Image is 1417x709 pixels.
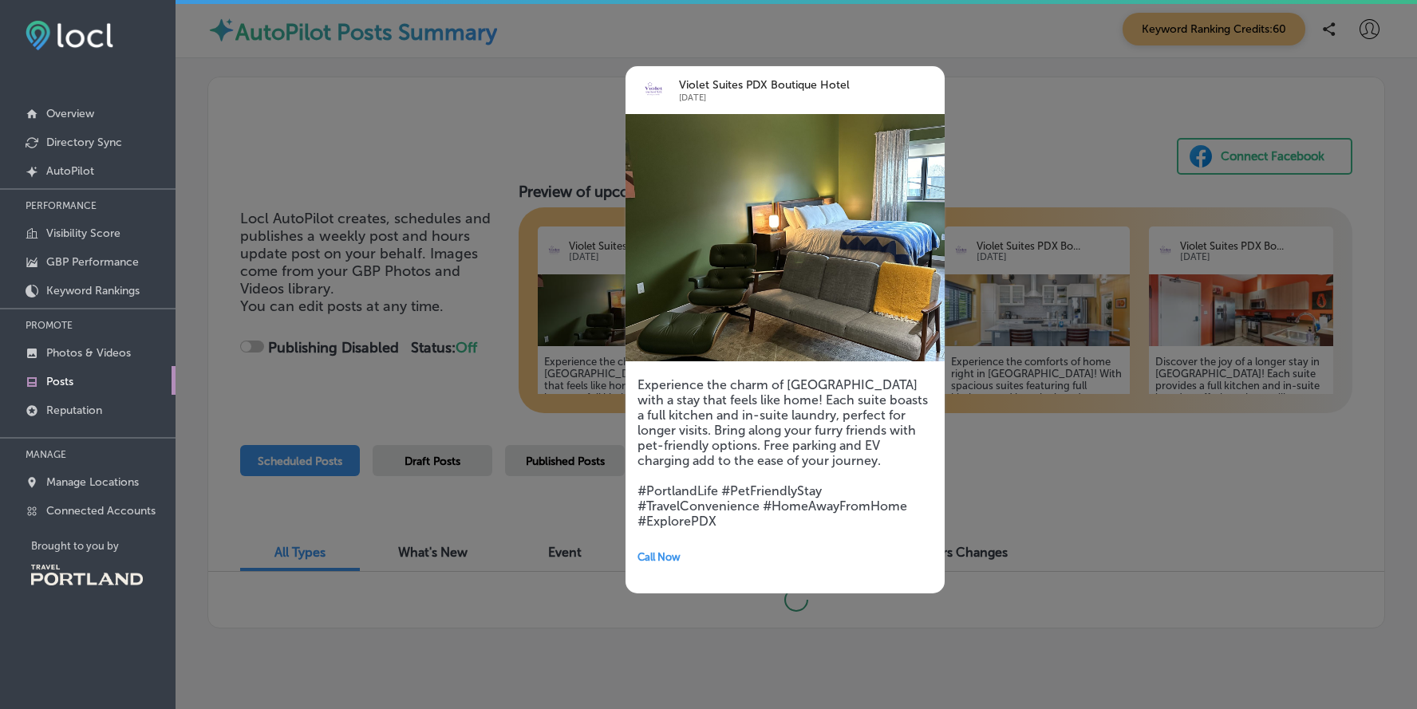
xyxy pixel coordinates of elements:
[46,346,131,360] p: Photos & Videos
[679,79,901,92] p: Violet Suites PDX Boutique Hotel
[31,540,176,552] p: Brought to you by
[46,284,140,297] p: Keyword Rankings
[46,404,102,417] p: Reputation
[46,475,139,489] p: Manage Locations
[46,226,120,240] p: Visibility Score
[679,92,901,104] p: [DATE]
[637,551,681,563] span: Call Now
[637,74,669,106] img: logo
[26,21,113,50] img: fda3e92497d09a02dc62c9cd864e3231.png
[46,504,156,518] p: Connected Accounts
[46,164,94,178] p: AutoPilot
[626,114,945,361] img: 1708656390f7dacf31-1b61-4f43-a20c-f9352fd3eda8_2024-02-21.jpg
[46,136,122,149] p: Directory Sync
[46,255,139,269] p: GBP Performance
[46,375,73,388] p: Posts
[46,107,94,120] p: Overview
[31,565,143,585] img: Travel Portland
[637,377,933,529] h5: Experience the charm of [GEOGRAPHIC_DATA] with a stay that feels like home! Each suite boasts a f...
